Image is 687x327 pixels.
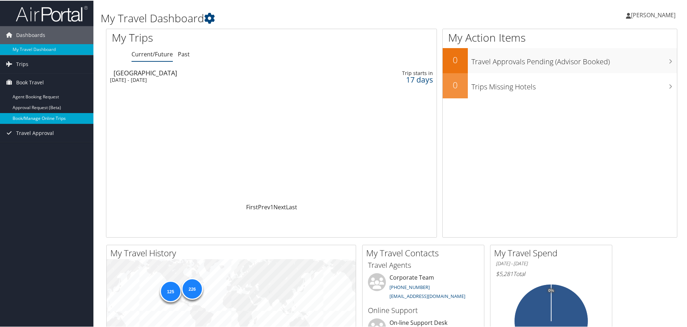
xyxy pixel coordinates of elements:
div: 17 days [363,76,433,82]
a: [EMAIL_ADDRESS][DOMAIN_NAME] [389,292,465,299]
a: 0Travel Approvals Pending (Advisor Booked) [443,47,677,73]
h3: Online Support [368,305,479,315]
a: [PHONE_NUMBER] [389,283,430,290]
span: $5,281 [496,269,513,277]
h3: Trips Missing Hotels [471,78,677,91]
h6: [DATE] - [DATE] [496,260,607,266]
span: Trips [16,55,28,73]
span: [PERSON_NAME] [631,10,676,18]
a: 1 [270,202,273,210]
a: Last [286,202,297,210]
h2: My Travel History [110,246,356,258]
span: Dashboards [16,25,45,43]
div: [GEOGRAPHIC_DATA] [114,69,324,75]
div: [DATE] - [DATE] [110,76,320,83]
a: Current/Future [132,50,173,57]
div: Trip starts in [363,69,433,76]
a: Next [273,202,286,210]
h1: My Trips [112,29,294,45]
a: 0Trips Missing Hotels [443,73,677,98]
div: 226 [181,277,203,299]
a: First [246,202,258,210]
img: airportal-logo.png [16,5,88,22]
h3: Travel Approvals Pending (Advisor Booked) [471,52,677,66]
h6: Total [496,269,607,277]
h2: 0 [443,78,468,90]
span: Book Travel [16,73,44,91]
h2: 0 [443,53,468,65]
span: Travel Approval [16,123,54,141]
a: Prev [258,202,270,210]
h2: My Travel Contacts [366,246,484,258]
h3: Travel Agents [368,260,479,270]
div: 125 [160,280,181,302]
tspan: 0% [548,288,554,292]
h2: My Travel Spend [494,246,612,258]
h1: My Action Items [443,29,677,45]
a: [PERSON_NAME] [626,4,683,25]
a: Past [178,50,190,57]
li: Corporate Team [364,272,482,302]
h1: My Travel Dashboard [101,10,489,25]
